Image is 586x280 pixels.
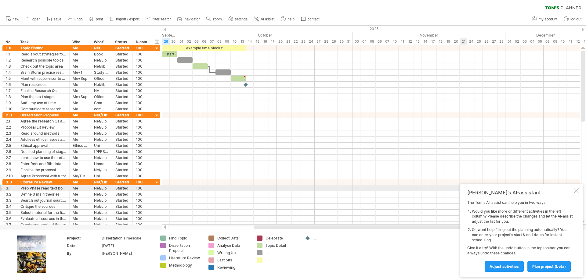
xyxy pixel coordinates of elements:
[308,17,320,21] span: contact
[530,15,559,23] a: my account
[96,17,103,21] span: print
[136,51,150,57] div: 100
[368,38,376,45] div: Wednesday, 5 November 2025
[115,155,129,161] div: Started
[330,38,338,45] div: Wednesday, 29 October 2025
[5,39,14,45] div: No
[279,15,296,23] a: help
[246,38,254,45] div: Tuesday, 14 October 2025
[288,17,295,21] span: help
[6,124,14,130] div: 2.2
[254,38,261,45] div: Wednesday, 15 October 2025
[94,149,109,154] div: [PERSON_NAME]'s Pl
[6,76,14,81] div: 1.5
[429,38,437,45] div: Monday, 17 November 2025
[94,106,109,112] div: com
[115,100,129,106] div: Started
[73,167,88,173] div: Me
[6,94,14,100] div: 1.8
[169,243,202,253] div: Dissertation Proposal
[73,136,88,142] div: Me
[162,45,246,51] div: example time blocks:
[467,38,475,45] div: Monday, 24 November 2025
[67,236,100,241] div: Project:
[266,243,299,248] div: Topic Detail
[6,161,14,167] div: 2.8
[20,112,66,118] div: Dissertation Proposal
[136,167,150,173] div: 100
[20,124,66,130] div: Proposal Lit Review
[528,38,536,45] div: Thursday, 4 December 2025
[467,190,573,196] div: [PERSON_NAME]'s AI-assistant
[574,38,582,45] div: Friday, 12 December 2025
[162,51,177,57] div: start
[94,124,109,130] div: Net/Lib
[94,173,109,179] div: Uni
[177,32,353,38] div: October 2025
[490,38,498,45] div: Thursday, 27 November 2025
[115,63,129,69] div: Started
[94,82,109,87] div: Net/lib
[562,15,583,23] a: log out
[444,38,452,45] div: Wednesday, 19 November 2025
[314,236,347,241] div: ....
[6,173,14,179] div: 2.10
[20,185,66,191] div: Prep Phase read text books
[6,179,14,185] div: 3.0
[353,38,360,45] div: Monday, 3 November 2025
[266,236,299,241] div: Celebrate
[73,57,88,63] div: Me
[460,38,467,45] div: Friday, 21 November 2025
[73,76,88,81] div: Me+Sup
[414,38,421,45] div: Thursday, 13 November 2025
[73,185,88,191] div: Me
[527,261,571,272] a: plan project (beta)
[6,185,14,191] div: 3.1
[94,57,109,63] div: Net/Lib
[73,130,88,136] div: Me
[6,51,14,57] div: 1.1
[72,39,87,45] div: Who
[45,15,63,23] a: save
[20,155,66,161] div: Learn how to use the referencing in Word
[6,45,14,51] div: 1.0
[73,173,88,179] div: Me/Tut
[136,63,150,69] div: 100
[170,38,177,45] div: Tuesday, 30 September 2025
[94,197,109,203] div: Net/Lib
[94,45,109,51] div: Net
[115,143,129,148] div: Started
[115,57,129,63] div: Started
[338,38,345,45] div: Thursday, 30 October 2025
[485,261,524,272] a: Adjust activities
[6,143,14,148] div: 2.5
[217,236,251,241] div: Collect Data
[73,100,88,106] div: Me
[536,38,544,45] div: Friday, 5 December 2025
[472,209,573,224] li: Would you like more or different activities in the left column? Please describe the changes and l...
[213,17,222,21] span: zoom
[292,38,299,45] div: Wednesday, 22 October 2025
[115,179,129,185] div: Started
[136,185,150,191] div: 100
[20,39,66,45] div: Task
[266,250,299,255] div: ....
[490,264,519,269] span: Adjust activities
[73,216,88,222] div: Me
[94,210,109,215] div: Net/Lib
[472,227,573,243] li: Or, want help filling out the planning automatically? You can enter your project's start & end da...
[136,179,150,185] div: 100
[94,51,109,57] div: Book
[20,173,66,179] div: Agree Prosposal with tutor
[299,15,321,23] a: contact
[20,88,66,94] div: Finalise Research Qs
[136,118,150,124] div: 100
[261,38,269,45] div: Thursday, 16 October 2025
[6,197,14,203] div: 3.3
[483,38,490,45] div: Wednesday, 26 November 2025
[20,161,66,167] div: Enter Refs and Bib data
[94,179,109,185] div: Net/Lib
[136,143,150,148] div: 100
[32,17,41,21] span: open
[73,51,88,57] div: Me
